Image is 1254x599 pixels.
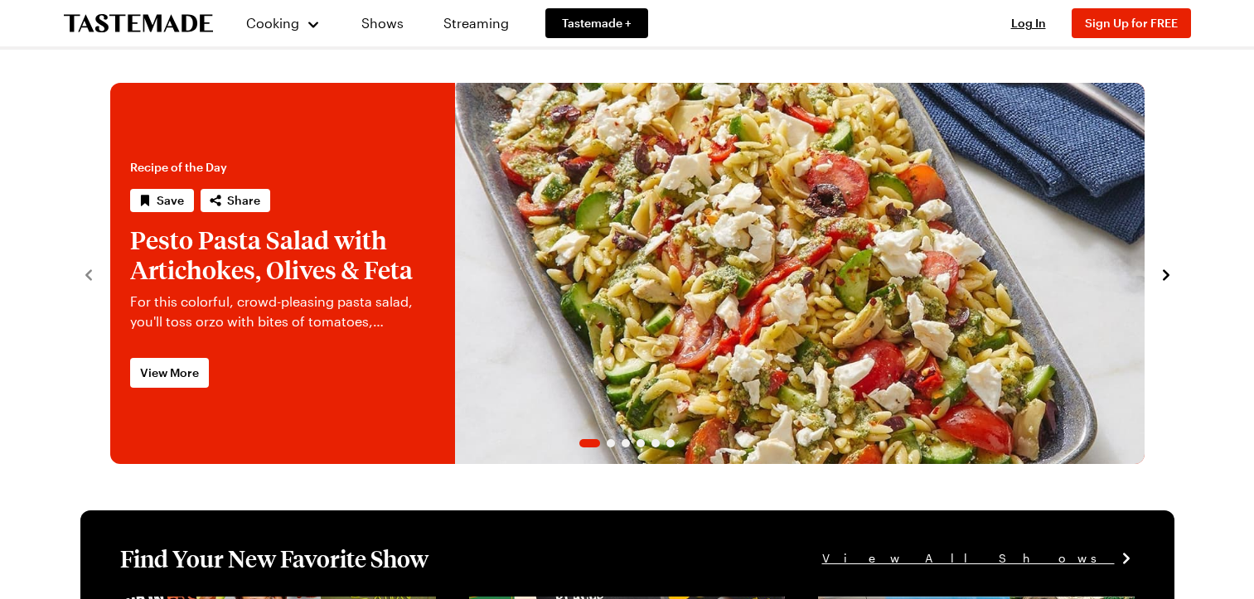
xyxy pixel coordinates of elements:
[622,439,630,447] span: Go to slide 3
[130,189,194,212] button: Save recipe
[157,192,184,209] span: Save
[246,3,322,43] button: Cooking
[246,15,299,31] span: Cooking
[607,439,615,447] span: Go to slide 2
[651,439,660,447] span: Go to slide 5
[822,549,1115,568] span: View All Shows
[637,439,645,447] span: Go to slide 4
[64,14,213,33] a: To Tastemade Home Page
[822,549,1135,568] a: View All Shows
[120,543,428,573] h1: Find Your New Favorite Show
[1158,263,1174,283] button: navigate to next item
[201,189,270,212] button: Share
[545,8,648,38] a: Tastemade +
[1011,16,1046,30] span: Log In
[110,83,1145,464] div: 1 / 6
[80,263,97,283] button: navigate to previous item
[562,15,632,31] span: Tastemade +
[140,365,199,381] span: View More
[1072,8,1191,38] button: Sign Up for FREE
[666,439,675,447] span: Go to slide 6
[579,439,600,447] span: Go to slide 1
[227,192,260,209] span: Share
[995,15,1062,31] button: Log In
[130,358,209,388] a: View More
[1085,16,1178,30] span: Sign Up for FREE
